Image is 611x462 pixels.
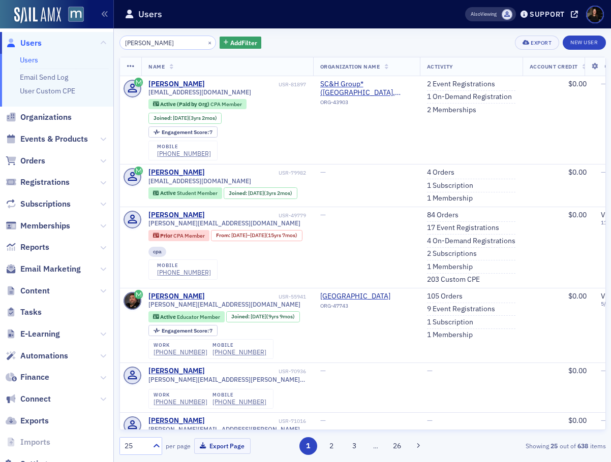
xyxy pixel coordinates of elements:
a: [PERSON_NAME] [148,367,205,376]
span: Orders [20,155,45,167]
span: Prior [160,232,173,239]
a: 2 Memberships [427,106,476,115]
a: 1 Membership [427,331,473,340]
a: New User [563,36,605,50]
a: [PERSON_NAME] [148,292,205,301]
button: 2 [322,437,340,455]
a: [PERSON_NAME] [148,168,205,177]
span: $0.00 [568,210,587,219]
a: SC&H Group* ([GEOGRAPHIC_DATA], [GEOGRAPHIC_DATA]) [320,80,413,97]
span: Joined : [154,115,173,121]
span: — [601,366,606,375]
span: Joined : [231,313,251,320]
div: – (15yrs 7mos) [231,232,297,239]
span: Engagement Score : [162,128,210,136]
span: Profile [586,6,604,23]
span: Active [160,313,177,320]
a: 2 Event Registrations [427,80,495,89]
div: 7 [162,328,213,334]
a: [PHONE_NUMBER] [157,269,211,276]
span: CPA Member [210,101,242,108]
a: Organizations [6,112,72,123]
span: Educator Member [177,313,220,320]
span: Content [20,285,50,296]
a: [PERSON_NAME] [148,80,205,89]
div: Also [471,11,480,17]
a: 1 On-Demand Registration [427,92,512,102]
span: Subscriptions [20,199,71,210]
a: Automations [6,350,68,361]
a: [PHONE_NUMBER] [154,398,207,406]
div: work [154,342,207,348]
div: cpa [148,247,166,257]
a: Reports [6,242,49,253]
a: Connect [6,393,51,405]
a: Users [20,55,38,64]
div: From: 2008-09-10 00:00:00 [211,230,302,241]
span: $0.00 [568,79,587,88]
span: — [320,366,326,375]
div: USR-55941 [207,293,306,300]
a: 4 Orders [427,168,454,177]
div: 25 [125,441,147,451]
div: work [154,392,207,398]
a: 105 Orders [427,292,463,301]
span: — [601,79,606,88]
span: Student Member [177,189,218,196]
span: [PERSON_NAME][EMAIL_ADDRESS][PERSON_NAME][DOMAIN_NAME] [148,376,306,383]
button: AddFilter [220,37,261,49]
a: Email Send Log [20,73,68,82]
div: USR-79982 [207,170,306,176]
a: 4 On-Demand Registrations [427,237,515,246]
a: Exports [6,415,49,426]
a: 9 Event Registrations [427,305,495,314]
div: Joined: 2015-10-26 00:00:00 [226,311,299,322]
label: per page [166,441,191,450]
span: $0.00 [568,366,587,375]
span: [DATE] [231,232,247,239]
button: 1 [299,437,317,455]
span: CPA Member [173,232,205,239]
span: Users [20,38,42,49]
span: — [320,210,326,219]
input: Search… [119,36,217,50]
span: [DATE] [173,114,189,121]
div: Active (Paid by Org): Active (Paid by Org): CPA Member [148,99,247,109]
span: [DATE] [248,189,264,196]
span: … [369,441,383,450]
div: USR-49779 [207,212,306,219]
span: Registrations [20,177,70,188]
strong: 25 [549,441,560,450]
span: [EMAIL_ADDRESS][DOMAIN_NAME] [148,177,251,185]
span: Name [148,63,165,70]
a: [PERSON_NAME] [148,416,205,425]
a: Events & Products [6,134,88,145]
div: Active: Active: Student Member [148,187,222,199]
span: [DATE] [250,232,266,239]
span: Finance [20,372,49,383]
span: [EMAIL_ADDRESS][DOMAIN_NAME] [148,88,251,96]
div: mobile [212,392,266,398]
div: 7 [162,129,213,135]
span: $0.00 [568,168,587,177]
a: 203 Custom CPE [427,275,480,284]
a: Tasks [6,307,42,318]
span: E-Learning [20,328,60,340]
a: View Homepage [61,7,84,24]
span: Reports [20,242,49,253]
img: SailAMX [14,7,61,23]
span: Organization Name [320,63,380,70]
a: [PHONE_NUMBER] [212,348,266,356]
div: ORG-47743 [320,303,413,313]
div: Engagement Score: 7 [148,126,218,138]
a: 84 Orders [427,211,459,220]
button: 3 [346,437,363,455]
button: Export Page [194,438,251,454]
a: [PERSON_NAME] [148,211,205,220]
